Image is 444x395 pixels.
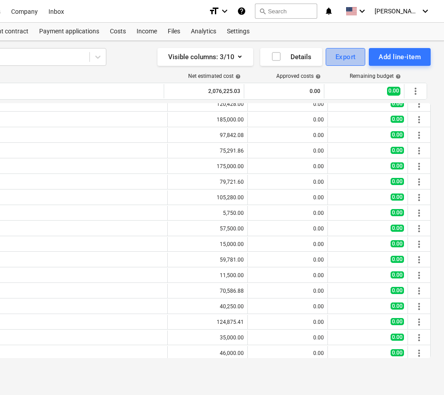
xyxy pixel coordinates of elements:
[335,51,356,63] div: Export
[314,74,321,79] span: help
[171,101,244,107] div: 120,428.00
[171,319,244,325] div: 124,875.41
[188,73,241,79] div: Net estimated cost
[391,131,404,138] span: 0.00
[259,8,266,15] span: search
[251,241,324,247] div: 0.00
[391,256,404,263] span: 0.00
[391,147,404,154] span: 0.00
[369,48,431,66] button: Add line-item
[375,8,419,15] span: [PERSON_NAME]
[387,87,400,95] span: 0.00
[391,334,404,341] span: 0.00
[248,84,320,98] div: 0.00
[251,335,324,341] div: 0.00
[251,303,324,310] div: 0.00
[391,271,404,278] span: 0.00
[391,209,404,216] span: 0.00
[131,23,162,40] a: Income
[391,302,404,310] span: 0.00
[414,145,424,156] span: More actions
[414,223,424,234] span: More actions
[414,348,424,359] span: More actions
[414,130,424,141] span: More actions
[237,6,246,16] i: Knowledge base
[391,240,404,247] span: 0.00
[168,84,240,98] div: 2,076,225.03
[357,6,367,16] i: keyboard_arrow_down
[324,6,333,16] i: notifications
[414,114,424,125] span: More actions
[251,163,324,169] div: 0.00
[414,208,424,218] span: More actions
[414,270,424,281] span: More actions
[414,239,424,250] span: More actions
[105,23,131,40] a: Costs
[260,48,322,66] button: Details
[391,318,404,325] span: 0.00
[391,193,404,201] span: 0.00
[34,23,105,40] a: Payment applications
[410,86,421,97] span: More actions
[171,257,244,263] div: 59,781.00
[391,100,404,107] span: 0.00
[271,51,311,63] div: Details
[379,51,421,63] div: Add line-item
[171,148,244,154] div: 75,291.86
[414,301,424,312] span: More actions
[414,317,424,327] span: More actions
[414,254,424,265] span: More actions
[394,74,401,79] span: help
[171,272,244,278] div: 11,500.00
[171,194,244,201] div: 105,280.00
[251,272,324,278] div: 0.00
[171,132,244,138] div: 97,842.08
[171,163,244,169] div: 175,000.00
[251,194,324,201] div: 0.00
[222,23,255,40] a: Settings
[171,350,244,356] div: 46,000.00
[391,287,404,294] span: 0.00
[186,23,222,40] a: Analytics
[251,350,324,356] div: 0.00
[391,349,404,356] span: 0.00
[251,148,324,154] div: 0.00
[414,332,424,343] span: More actions
[251,179,324,185] div: 0.00
[171,117,244,123] div: 185,000.00
[391,225,404,232] span: 0.00
[251,288,324,294] div: 0.00
[276,73,321,79] div: Approved costs
[234,74,241,79] span: help
[251,132,324,138] div: 0.00
[171,226,244,232] div: 57,500.00
[171,210,244,216] div: 5,750.00
[251,319,324,325] div: 0.00
[251,257,324,263] div: 0.00
[414,177,424,187] span: More actions
[171,335,244,341] div: 35,000.00
[251,117,324,123] div: 0.00
[171,241,244,247] div: 15,000.00
[420,6,431,16] i: keyboard_arrow_down
[414,99,424,109] span: More actions
[171,288,244,294] div: 70,586.88
[326,48,366,66] button: Export
[414,161,424,172] span: More actions
[391,116,404,123] span: 0.00
[219,6,230,16] i: keyboard_arrow_down
[391,178,404,185] span: 0.00
[414,192,424,203] span: More actions
[157,48,253,66] button: Visible columns:3/10
[209,6,219,16] i: format_size
[162,23,186,40] a: Files
[414,286,424,296] span: More actions
[391,162,404,169] span: 0.00
[350,73,401,79] div: Remaining budget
